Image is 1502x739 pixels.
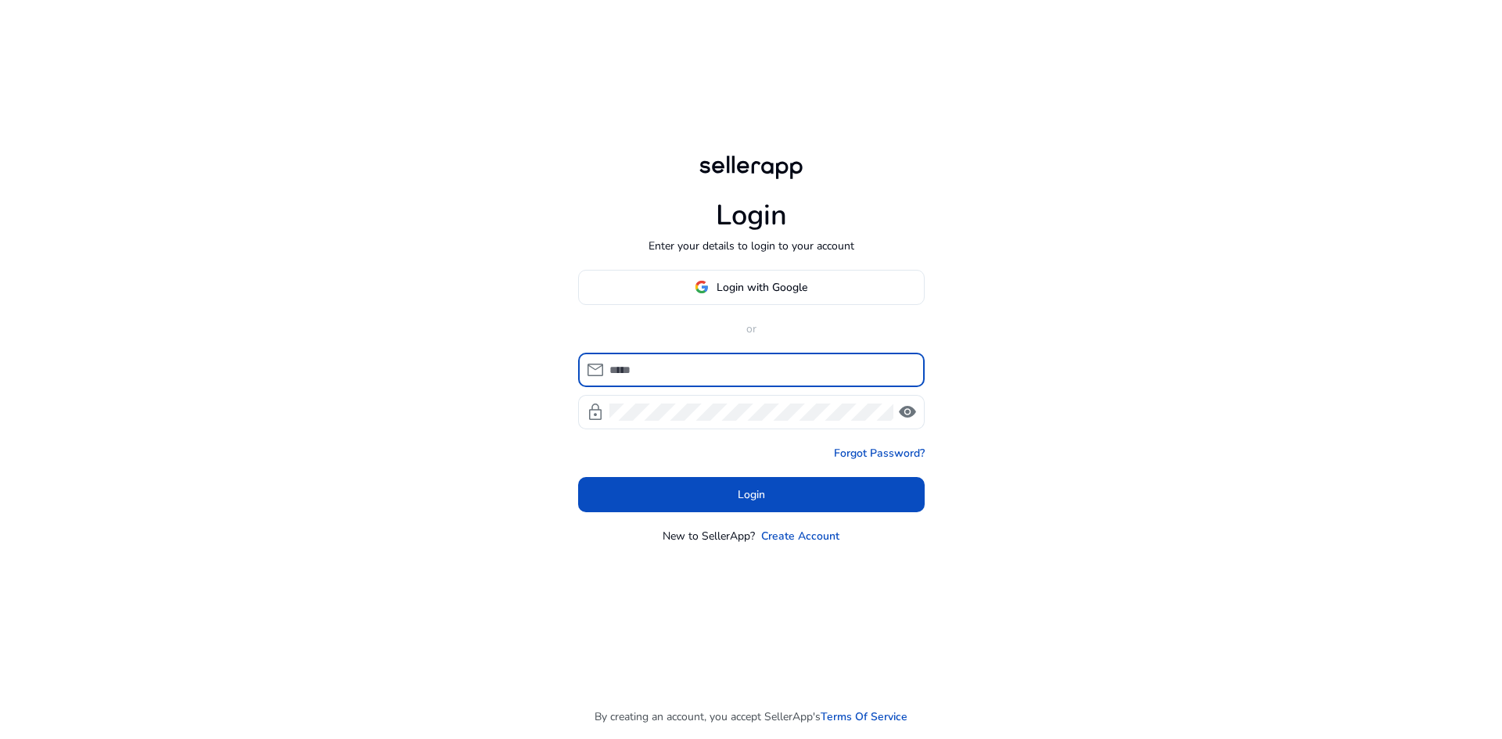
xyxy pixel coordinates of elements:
h1: Login [716,199,787,232]
span: visibility [898,403,917,422]
span: lock [586,403,605,422]
a: Terms Of Service [821,709,907,725]
img: google-logo.svg [695,280,709,294]
button: Login [578,477,925,512]
button: Login with Google [578,270,925,305]
span: mail [586,361,605,379]
span: Login with Google [717,279,807,296]
p: Enter your details to login to your account [649,238,854,254]
p: New to SellerApp? [663,528,755,544]
span: Login [738,486,765,503]
a: Forgot Password? [834,445,925,461]
p: or [578,321,925,337]
a: Create Account [761,528,839,544]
